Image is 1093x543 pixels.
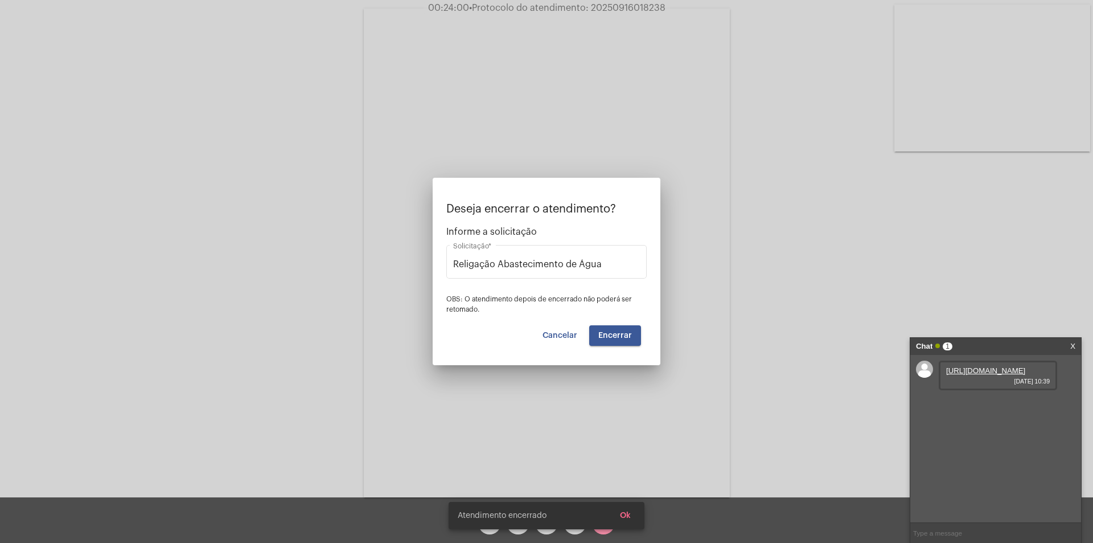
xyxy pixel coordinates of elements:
[533,325,586,346] button: Cancelar
[469,3,665,13] span: Protocolo do atendimento: 20250916018238
[598,332,632,340] span: Encerrar
[453,259,640,270] input: Buscar solicitação
[935,344,940,348] span: Online
[943,342,952,350] span: 1
[1070,338,1075,355] a: X
[446,203,647,215] p: Deseja encerrar o atendimento?
[946,378,1050,385] span: [DATE] 10:39
[543,332,577,340] span: Cancelar
[469,3,472,13] span: •
[589,325,641,346] button: Encerrar
[446,296,632,313] span: OBS: O atendimento depois de encerrado não poderá ser retomado.
[916,338,932,355] strong: Chat
[946,366,1025,375] a: [URL][DOMAIN_NAME]
[458,510,546,521] span: Atendimento encerrado
[446,227,647,237] span: Informe a solicitação
[428,3,469,13] span: 00:24:00
[620,512,631,520] span: Ok
[910,523,1081,543] input: Type a message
